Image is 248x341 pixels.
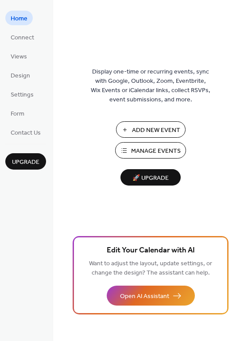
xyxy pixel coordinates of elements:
[120,292,169,301] span: Open AI Assistant
[11,71,30,81] span: Design
[107,286,195,306] button: Open AI Assistant
[116,121,186,138] button: Add New Event
[5,49,32,63] a: Views
[11,128,41,138] span: Contact Us
[11,109,24,119] span: Form
[115,142,186,159] button: Manage Events
[12,158,39,167] span: Upgrade
[5,153,46,170] button: Upgrade
[5,68,35,82] a: Design
[126,172,175,184] span: 🚀 Upgrade
[5,87,39,101] a: Settings
[11,33,34,43] span: Connect
[132,126,180,135] span: Add New Event
[131,147,181,156] span: Manage Events
[5,125,46,139] a: Contact Us
[11,90,34,100] span: Settings
[11,52,27,62] span: Views
[91,67,210,105] span: Display one-time or recurring events, sync with Google, Outlook, Zoom, Eventbrite, Wix Events or ...
[11,14,27,23] span: Home
[5,106,30,120] a: Form
[5,11,33,25] a: Home
[120,169,181,186] button: 🚀 Upgrade
[5,30,39,44] a: Connect
[89,258,212,279] span: Want to adjust the layout, update settings, or change the design? The assistant can help.
[107,244,195,257] span: Edit Your Calendar with AI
